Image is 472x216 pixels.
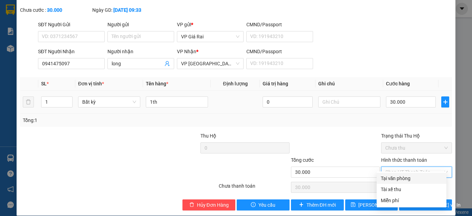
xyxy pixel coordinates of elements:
[189,202,194,208] span: delete
[381,186,442,193] div: Tài xế thu
[40,4,75,13] b: TRÍ NHÂN
[41,81,47,86] span: SL
[218,182,290,194] div: Chưa thanh toán
[107,21,174,28] div: Người gửi
[200,133,216,139] span: Thu Hộ
[92,6,163,14] div: Ngày GD:
[442,99,449,105] span: plus
[358,201,414,209] span: [PERSON_NAME] thay đổi
[251,202,256,208] span: exclamation-circle
[386,81,410,86] span: Cước hàng
[223,81,247,86] span: Định lượng
[181,31,239,42] span: VP Giá Rai
[263,81,288,86] span: Giá trị hàng
[177,21,244,28] div: VP gửi
[345,199,398,210] button: save[PERSON_NAME] thay đổi
[197,201,229,209] span: Hủy Đơn Hàng
[181,58,239,69] span: VP Sài Gòn
[182,199,235,210] button: deleteHủy Đơn Hàng
[146,96,208,107] input: VD: Bàn, Ghế
[381,175,442,182] div: Tại văn phòng
[113,7,141,13] b: [DATE] 09:33
[78,81,104,86] span: Đơn vị tính
[3,32,132,41] li: 0983 44 7777
[291,199,344,210] button: plusThêm ĐH mới
[381,132,452,140] div: Trạng thái Thu Hộ
[315,77,383,91] th: Ghi chú
[40,34,45,39] span: phone
[20,6,91,14] div: Chưa cước :
[38,21,105,28] div: SĐT Người Gửi
[38,48,105,55] div: SĐT Người Nhận
[40,17,45,22] span: environment
[177,49,196,54] span: VP Nhận
[107,48,174,55] div: Người nhận
[82,97,136,107] span: Bất kỳ
[246,48,313,55] div: CMND/Passport
[299,202,304,208] span: plus
[258,201,275,209] span: Yêu cầu
[351,202,356,208] span: save
[399,199,452,210] button: printer[PERSON_NAME] và In
[306,201,336,209] span: Thêm ĐH mới
[381,157,427,163] label: Hình thức thanh toán
[237,199,290,210] button: exclamation-circleYêu cầu
[381,197,442,204] div: Miễn phí
[385,143,448,153] span: Chưa thu
[23,96,34,107] button: delete
[318,96,380,107] input: Ghi Chú
[3,51,71,63] b: GỬI : VP Giá Rai
[246,21,313,28] div: CMND/Passport
[164,61,170,66] span: user-add
[47,7,62,13] b: 30.000
[3,15,132,32] li: [STREET_ADDRESS][PERSON_NAME]
[23,116,183,124] div: Tổng: 1
[441,96,449,107] button: plus
[146,81,168,86] span: Tên hàng
[385,167,448,177] span: Chọn HT Thanh Toán
[291,157,314,163] span: Tổng cước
